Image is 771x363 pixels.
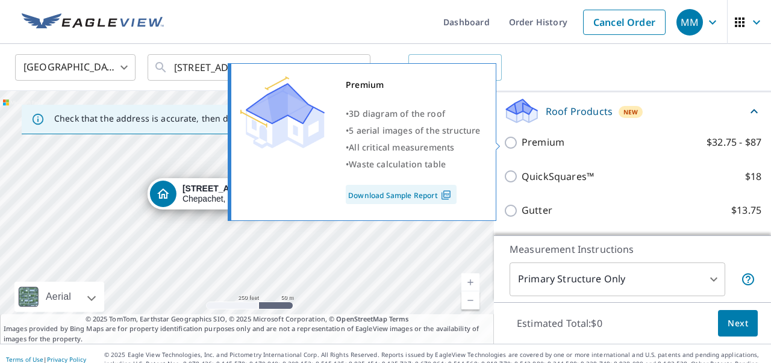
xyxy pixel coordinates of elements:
div: Premium [346,76,481,93]
div: Aerial [14,282,104,312]
div: [GEOGRAPHIC_DATA] [15,51,136,84]
span: 3D diagram of the roof [349,108,445,119]
div: OR [382,54,502,81]
input: Search by address or latitude-longitude [174,51,346,84]
span: All critical measurements [349,141,454,153]
span: Next [728,316,748,331]
span: Your report will include only the primary structure on the property. For example, a detached gara... [741,272,755,287]
span: Waste calculation table [349,158,446,170]
div: • [346,105,481,122]
img: Premium [240,76,325,149]
strong: [STREET_ADDRESS][PERSON_NAME] [183,184,338,193]
div: Aerial [42,282,75,312]
p: $13.75 [731,203,761,218]
span: New [623,107,638,117]
span: 5 aerial images of the structure [349,125,480,136]
div: Primary Structure Only [510,262,725,296]
p: $18 [745,169,761,184]
div: • [346,139,481,156]
p: QuickSquares™ [522,169,594,184]
p: Roof Products [546,104,613,119]
div: • [346,156,481,173]
p: Estimated Total: $0 [507,310,612,337]
p: Premium [522,135,564,150]
a: Upload Blueprint [408,54,501,81]
img: EV Logo [22,13,164,31]
div: Chepachet, RI 02814 [183,184,338,204]
p: Check that the address is accurate, then drag the marker over the correct structure. [54,113,401,124]
p: | [6,356,86,363]
img: Pdf Icon [438,190,454,200]
a: Download Sample Report [346,185,457,204]
span: © 2025 TomTom, Earthstar Geographics SIO, © 2025 Microsoft Corporation, © [86,314,409,324]
a: Current Level 17, Zoom Out [461,291,479,309]
p: $32.75 - $87 [707,135,761,150]
p: Gutter [522,203,552,218]
p: Measurement Instructions [510,242,755,256]
div: Dropped pin, building 1, Residential property, 435 Willie Woodhead Rd Chepachet, RI 02814 [148,178,346,216]
div: MM [676,9,703,36]
div: • [346,122,481,139]
div: Roof ProductsNew [504,97,761,125]
a: OpenStreetMap [336,314,387,323]
button: Next [718,310,758,337]
a: Current Level 17, Zoom In [461,273,479,291]
a: Terms [389,314,409,323]
a: Cancel Order [583,10,666,35]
